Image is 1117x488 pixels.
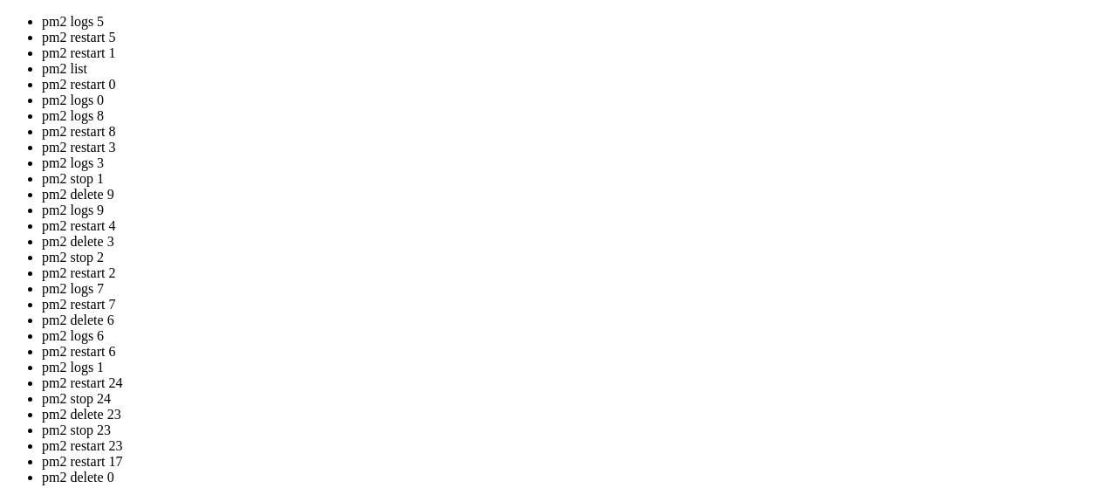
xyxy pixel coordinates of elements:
li: pm2 delete 3 [42,234,1110,250]
li: pm2 restart 3 [42,140,1110,155]
x-row: Expanded Security Maintenance for Applications is not enabled. [7,153,891,168]
li: pm2 restart 2 [42,265,1110,281]
x-row: Last login: [DATE] from [TECHNICAL_ID] [7,343,891,358]
li: pm2 logs 8 [42,108,1110,124]
x-row: 207 updates can be applied immediately. [7,182,891,197]
li: pm2 stop 23 [42,423,1110,438]
x-row: See [URL][DOMAIN_NAME] or run: sudo pro status [7,255,891,270]
x-row: Memory usage: 61% IPv4 address for ens3: [TECHNICAL_ID] [7,36,891,51]
li: pm2 restart 23 [42,438,1110,454]
li: pm2 list [42,61,1110,77]
li: pm2 restart 17 [42,454,1110,470]
x-row: Usage of /: 41.6% of 29.44GB Users logged in: 1 [7,22,891,37]
li: pm2 logs 5 [42,14,1110,30]
li: pm2 logs 0 [42,93,1110,108]
li: pm2 restart 24 [42,375,1110,391]
li: pm2 logs 7 [42,281,1110,297]
div: (23, 24) [177,357,184,372]
li: pm2 logs 1 [42,360,1110,375]
li: pm2 restart 7 [42,297,1110,313]
x-row: 113 of these updates are standard security updates. [7,196,891,211]
x-row: To check for new updates run: sudo apt update [7,313,891,328]
li: pm2 logs 6 [42,328,1110,344]
li: pm2 logs 3 [42,155,1110,171]
x-row: System load: 0.82 Processes: 120 [7,7,891,22]
x-row: just raised the bar for easy, resilient and secure K8s cluster deployment. [7,94,891,109]
li: pm2 restart 8 [42,124,1110,140]
li: pm2 delete 23 [42,407,1110,423]
li: pm2 logs 9 [42,203,1110,218]
x-row: * Strictly confined Kubernetes makes edge and IoT secure. Learn how MicroK8s [7,80,891,95]
li: pm2 stop 1 [42,171,1110,187]
x-row: [URL][DOMAIN_NAME] [7,124,891,139]
x-row: The list of available updates is more than a week old. [7,299,891,313]
li: pm2 stop 24 [42,391,1110,407]
x-row: Swap usage: 9% IPv6 address for ens3: [TECHNICAL_ID] [7,51,891,65]
li: pm2 restart 0 [42,77,1110,93]
li: pm2 restart 4 [42,218,1110,234]
li: pm2 restart 5 [42,30,1110,45]
x-row: Enable ESM Apps to receive additional future security updates. [7,241,891,256]
li: pm2 restart 6 [42,344,1110,360]
li: pm2 delete 0 [42,470,1110,485]
li: pm2 restart 1 [42,45,1110,61]
x-row: root@bizarresmash:~# pm [7,357,891,372]
x-row: To see these additional updates run: apt list --upgradable [7,211,891,226]
li: pm2 delete 9 [42,187,1110,203]
li: pm2 stop 2 [42,250,1110,265]
li: pm2 delete 6 [42,313,1110,328]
